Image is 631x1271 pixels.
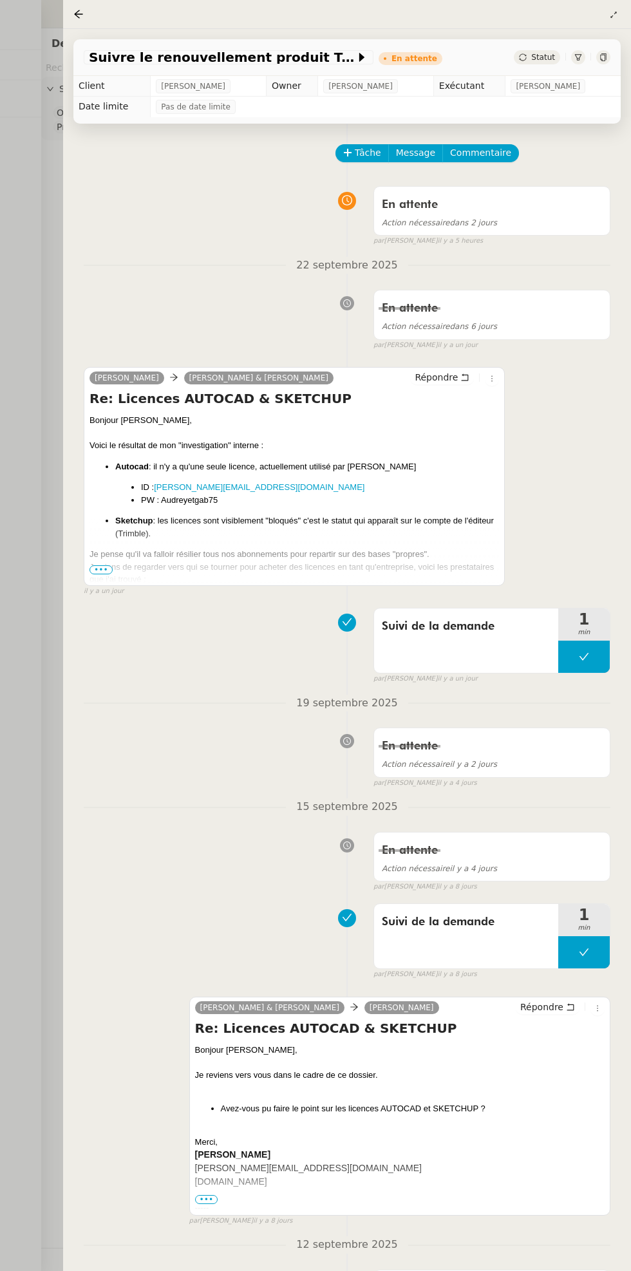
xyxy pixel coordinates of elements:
span: [PERSON_NAME] [516,80,580,93]
span: Pas de date limite [161,100,231,113]
span: par [373,340,384,351]
span: [PERSON_NAME] [328,80,393,93]
h4: Re: Licences AUTOCAD & SKETCHUP [89,390,499,408]
span: min [558,627,610,638]
span: Message [396,146,435,160]
small: [PERSON_NAME] [189,1216,293,1227]
div: Bonjour [PERSON_NAME], [195,1044,605,1057]
span: par [189,1216,200,1227]
span: il y a un jour [438,340,478,351]
span: Répondre [415,371,458,384]
div: Bonjour [PERSON_NAME], [89,414,499,427]
button: Commentaire [442,144,519,162]
span: Commentaire [450,146,511,160]
button: Répondre [516,1000,579,1014]
li: ID : [141,481,499,494]
span: il y a 8 jours [438,969,477,980]
span: il y a 8 jours [253,1216,292,1227]
div: Merci, [195,1136,605,1149]
span: Action nécessaire [382,864,450,873]
span: il y a 4 jours [438,778,477,789]
span: 1 [558,907,610,923]
td: [PERSON_NAME] [195,1148,422,1162]
span: par [373,881,384,892]
h4: Re: Licences AUTOCAD & SKETCHUP [195,1019,605,1037]
a: [PERSON_NAME] [364,1002,439,1013]
span: En attente [382,199,438,211]
li: : les licences sont visiblement "bloqués" c'est le statut qui apparaît sur le compte de l'éditeur... [115,514,499,540]
small: [PERSON_NAME] [373,673,478,684]
span: En attente [382,303,438,314]
span: Action nécessaire [382,760,450,769]
small: [PERSON_NAME] [373,340,478,351]
span: En attente [382,845,438,856]
div: Je pense qu'il va falloir résilier tous nos abonnements pour repartir sur des bases "propres". [89,548,499,561]
small: [PERSON_NAME] [373,969,477,980]
div: Voici le résultat de mon "investigation" interne : [89,439,499,452]
a: [PERSON_NAME][EMAIL_ADDRESS][DOMAIN_NAME] [195,1163,422,1173]
li: PW : Audreyetgab75 [141,494,499,507]
span: Répondre [520,1001,563,1013]
span: min [558,923,610,934]
span: En attente [382,740,438,752]
span: 1 [558,612,610,627]
span: par [373,969,384,980]
b: Autocad [115,462,149,471]
span: Statut [531,53,555,62]
small: [PERSON_NAME] [373,881,477,892]
li: Avez-vous pu faire le point sur les licences AUTOCAD et SKETCHUP ? [221,1102,605,1115]
span: Action nécessaire [382,218,450,227]
a: [PERSON_NAME] & [PERSON_NAME] [195,1002,344,1013]
button: Message [388,144,443,162]
span: ••• [89,565,113,574]
a: [DOMAIN_NAME] [195,1176,267,1187]
span: 12 septembre 2025 [286,1236,408,1254]
span: par [373,673,384,684]
span: il y a 5 heures [438,236,484,247]
div: En attente [391,55,437,62]
div: Je viens de regarder vers qui se tourner pour acheter des licences en tant qu'entreprise, voici l... [89,561,499,586]
span: Tâche [355,146,381,160]
span: 22 septembre 2025 [286,257,408,274]
td: Client [73,76,151,97]
span: Suivre le renouvellement produit Trimble [89,51,355,64]
span: il y a 2 jours [382,760,497,769]
span: 19 septembre 2025 [286,695,408,712]
span: Suivi de la demande [382,912,551,932]
small: [PERSON_NAME] [373,778,477,789]
span: dans 6 jours [382,322,497,331]
span: par [373,778,384,789]
span: ••• [195,1195,218,1204]
span: il y a un jour [438,673,478,684]
span: il y a un jour [84,586,124,597]
button: Tâche [335,144,389,162]
td: Date limite [73,97,151,117]
span: par [373,236,384,247]
span: il y a 8 jours [438,881,477,892]
span: [PERSON_NAME] [161,80,225,93]
a: [PERSON_NAME] [89,372,164,384]
span: Action nécessaire [382,322,450,331]
div: ----- [195,1201,605,1214]
button: Répondre [410,370,474,384]
small: [PERSON_NAME] [373,236,483,247]
a: [PERSON_NAME][EMAIL_ADDRESS][DOMAIN_NAME] [154,482,364,492]
b: Sketchup [115,516,153,525]
a: [PERSON_NAME] & [PERSON_NAME] [184,372,334,384]
div: Je reviens vers vous dans le cadre de ce dossier. [195,1069,605,1082]
td: Exécutant [433,76,505,97]
td: Owner [267,76,318,97]
span: 15 septembre 2025 [286,798,408,816]
li: : il n'y a qu'une seule licence, actuellement utilisé par [PERSON_NAME] [115,460,499,473]
span: dans 2 jours [382,218,497,227]
span: il y a 4 jours [382,864,497,873]
span: Suivi de la demande [382,617,551,636]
